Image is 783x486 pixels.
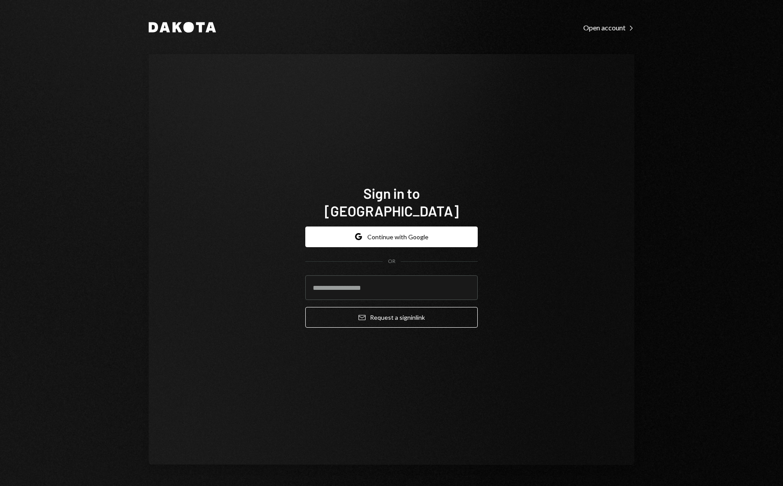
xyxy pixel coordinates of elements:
[305,227,478,247] button: Continue with Google
[305,184,478,219] h1: Sign in to [GEOGRAPHIC_DATA]
[388,258,395,265] div: OR
[583,22,634,32] a: Open account
[305,307,478,328] button: Request a signinlink
[583,23,634,32] div: Open account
